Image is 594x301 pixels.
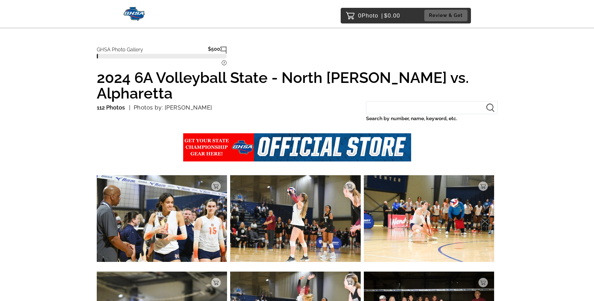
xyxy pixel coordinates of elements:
img: 129250 [97,175,227,262]
p: 0 $0.00 [358,11,400,21]
label: Search by number, name, keyword, etc. [366,114,498,123]
p: Photos by: [PERSON_NAME] [129,103,212,113]
span: | [381,13,383,19]
span: Photo [362,11,379,21]
h1: 2024 6A Volleyball State - North [PERSON_NAME] vs. Alpharetta [97,70,498,101]
p: GHSA Photo Gallery [97,44,143,53]
p: $500 [208,46,220,54]
tspan: ? [223,61,225,65]
a: Review & Get [424,10,469,21]
img: Snapphound Logo [123,7,146,21]
img: 129278 [364,175,494,262]
img: ghsa%2Fevents%2Fgallery%2Fundefined%2F5fb9f561-abbd-4c28-b40d-30de1d9e5cda [183,133,411,161]
p: 112 Photos [97,103,125,113]
img: 129275 [230,175,361,262]
button: Review & Get [424,10,467,21]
